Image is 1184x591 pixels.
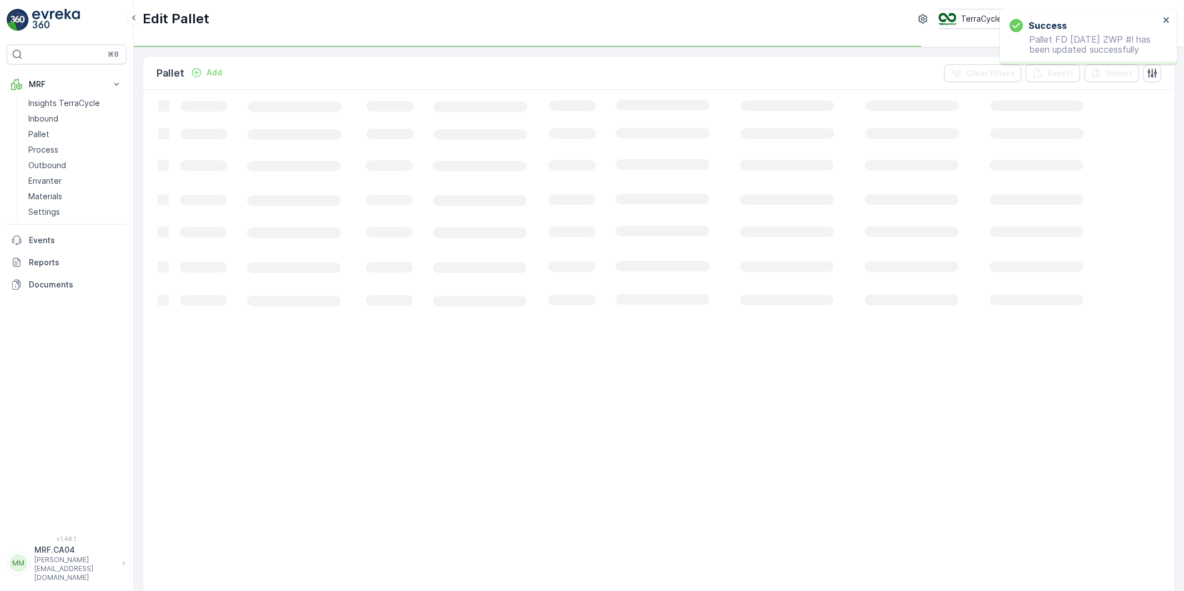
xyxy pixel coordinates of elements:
[939,13,956,25] img: TC_8rdWMmT_gp9TRR3.png
[24,95,127,111] a: Insights TerraCycle
[29,279,122,290] p: Documents
[143,10,209,28] p: Edit Pallet
[24,189,127,204] a: Materials
[28,191,62,202] p: Materials
[1085,64,1139,82] button: Import
[7,274,127,296] a: Documents
[157,65,184,81] p: Pallet
[108,50,119,59] p: ⌘B
[944,64,1021,82] button: Clear Filters
[206,67,222,78] p: Add
[1029,19,1067,32] h3: Success
[961,13,1128,24] p: TerraCycle- CA04-[GEOGRAPHIC_DATA] MRF
[7,9,29,31] img: logo
[1010,34,1160,54] p: Pallet FD [DATE] ZWP #! has been updated successfully
[939,9,1175,29] button: TerraCycle- CA04-[GEOGRAPHIC_DATA] MRF(-05:00)
[24,158,127,173] a: Outbound
[7,73,127,95] button: MRF
[28,206,60,218] p: Settings
[34,544,117,555] p: MRF.CA04
[29,79,104,90] p: MRF
[28,113,58,124] p: Inbound
[7,229,127,251] a: Events
[7,544,127,582] button: MMMRF.CA04[PERSON_NAME][EMAIL_ADDRESS][DOMAIN_NAME]
[29,257,122,268] p: Reports
[24,173,127,189] a: Envanter
[28,160,66,171] p: Outbound
[34,555,117,582] p: [PERSON_NAME][EMAIL_ADDRESS][DOMAIN_NAME]
[966,68,1015,79] p: Clear Filters
[7,536,127,542] span: v 1.48.1
[24,142,127,158] a: Process
[29,235,122,246] p: Events
[1048,68,1074,79] p: Export
[28,129,49,140] p: Pallet
[32,9,80,31] img: logo_light-DOdMpM7g.png
[24,111,127,127] a: Inbound
[24,204,127,220] a: Settings
[28,98,100,109] p: Insights TerraCycle
[9,554,27,572] div: MM
[24,127,127,142] a: Pallet
[1163,16,1171,26] button: close
[28,175,62,186] p: Envanter
[187,66,226,79] button: Add
[7,251,127,274] a: Reports
[1107,68,1132,79] p: Import
[28,144,58,155] p: Process
[1026,64,1080,82] button: Export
